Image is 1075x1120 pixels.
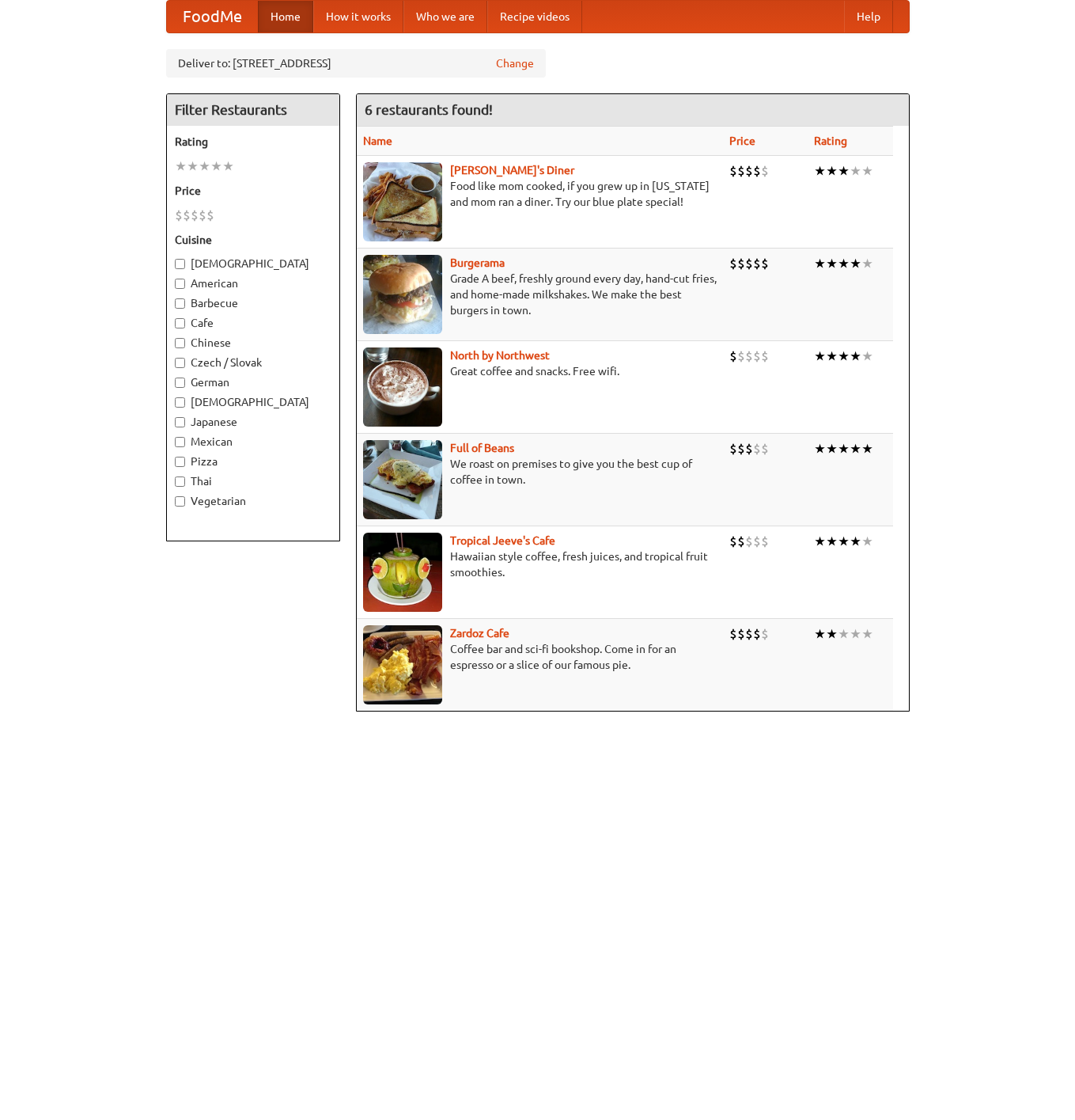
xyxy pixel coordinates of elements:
[814,135,847,147] a: Rating
[363,347,442,427] img: north.jpg
[761,533,769,550] li: $
[222,158,234,175] li: ★
[753,625,761,643] li: $
[313,1,403,32] a: How it works
[861,162,873,180] li: ★
[814,255,826,272] li: ★
[363,363,717,379] p: Great coffee and snacks. Free wifi.
[175,437,185,447] input: Mexican
[363,549,717,580] p: Hawaiian style coffee, fresh juices, and tropical fruit smoothies.
[363,533,442,612] img: jeeves.jpg
[175,183,331,199] h5: Price
[850,625,861,643] li: ★
[175,335,331,351] label: Chinese
[761,162,769,180] li: $
[850,347,861,365] li: ★
[761,347,769,365] li: $
[191,207,199,224] li: $
[826,440,838,457] li: ★
[753,347,761,365] li: $
[175,338,185,348] input: Chinese
[363,271,717,318] p: Grade A beef, freshly ground every day, hand-cut fries, and home-made milkshakes. We make the bes...
[166,49,546,78] div: Deliver to: [STREET_ADDRESS]
[175,496,185,507] input: Vegetarian
[861,625,873,643] li: ★
[175,473,331,489] label: Thai
[826,347,838,365] li: ★
[175,207,183,224] li: $
[737,347,745,365] li: $
[175,298,185,309] input: Barbecue
[753,533,761,550] li: $
[814,625,826,643] li: ★
[850,255,861,272] li: ★
[175,232,331,248] h5: Cuisine
[403,1,487,32] a: Who we are
[861,347,873,365] li: ★
[363,135,392,147] a: Name
[729,347,737,365] li: $
[199,207,206,224] li: $
[745,255,753,272] li: $
[814,347,826,365] li: ★
[844,1,893,32] a: Help
[199,158,210,175] li: ★
[450,164,574,177] a: [PERSON_NAME]'s Diner
[729,162,737,180] li: $
[175,259,185,269] input: [DEMOGRAPHIC_DATA]
[861,533,873,550] li: ★
[729,533,737,550] li: $
[753,162,761,180] li: $
[745,625,753,643] li: $
[826,255,838,272] li: ★
[826,625,838,643] li: ★
[175,394,331,410] label: [DEMOGRAPHIC_DATA]
[175,158,187,175] li: ★
[745,440,753,457] li: $
[206,207,214,224] li: $
[187,158,199,175] li: ★
[363,625,442,704] img: zardoz.jpg
[850,162,861,180] li: ★
[838,625,850,643] li: ★
[175,476,185,487] input: Thai
[363,162,442,241] img: sallys.jpg
[175,134,331,150] h5: Rating
[737,533,745,550] li: $
[450,349,550,362] a: North by Northwest
[175,417,185,427] input: Japanese
[753,255,761,272] li: $
[175,279,185,289] input: American
[363,641,717,673] p: Coffee bar and sci-fi bookshop. Come in for an espresso or a slice of our famous pie.
[814,162,826,180] li: ★
[175,315,331,331] label: Cafe
[450,627,509,640] b: Zardoz Cafe
[167,1,258,32] a: FoodMe
[175,358,185,368] input: Czech / Slovak
[450,256,505,269] b: Burgerama
[363,178,717,210] p: Food like mom cooked, if you grew up in [US_STATE] and mom ran a diner. Try our blue plate special!
[363,255,442,334] img: burgerama.jpg
[838,347,850,365] li: ★
[450,534,555,547] a: Tropical Jeeve's Cafe
[167,94,339,126] h4: Filter Restaurants
[838,440,850,457] li: ★
[737,162,745,180] li: $
[861,255,873,272] li: ★
[363,440,442,519] img: beans.jpg
[826,533,838,550] li: ★
[729,625,737,643] li: $
[258,1,313,32] a: Home
[175,397,185,408] input: [DEMOGRAPHIC_DATA]
[761,255,769,272] li: $
[183,207,191,224] li: $
[753,440,761,457] li: $
[838,533,850,550] li: ★
[175,355,331,370] label: Czech / Slovak
[737,255,745,272] li: $
[814,533,826,550] li: ★
[729,135,755,147] a: Price
[487,1,582,32] a: Recipe videos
